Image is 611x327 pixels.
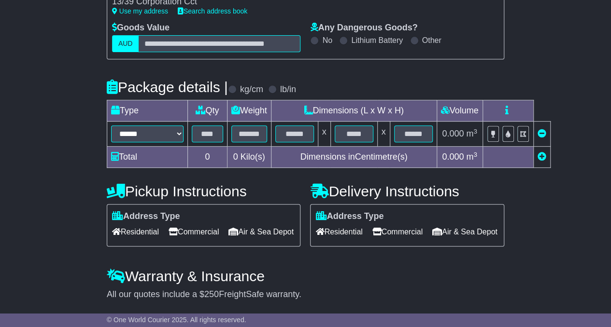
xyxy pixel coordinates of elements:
td: 0 [187,147,227,168]
td: Dimensions in Centimetre(s) [271,147,437,168]
label: Address Type [112,211,180,222]
a: Remove this item [538,129,546,138]
span: Air & Sea Depot [228,224,294,239]
td: Qty [187,100,227,122]
span: Commercial [372,224,423,239]
td: x [318,122,330,147]
a: Add new item [538,152,546,162]
td: Weight [227,100,271,122]
td: Total [107,147,187,168]
label: Lithium Battery [351,36,403,45]
label: Goods Value [112,23,170,33]
td: Type [107,100,187,122]
div: All our quotes include a $ FreightSafe warranty. [107,289,504,300]
h4: Pickup Instructions [107,183,301,199]
label: AUD [112,35,139,52]
a: Use my address [112,7,168,15]
span: Commercial [169,224,219,239]
td: Volume [437,100,483,122]
span: Residential [112,224,159,239]
span: © One World Courier 2025. All rights reserved. [107,316,246,324]
label: kg/cm [240,84,263,95]
h4: Delivery Instructions [310,183,504,199]
span: 0.000 [442,129,464,138]
td: Kilo(s) [227,147,271,168]
label: No [322,36,332,45]
span: 0.000 [442,152,464,162]
h4: Warranty & Insurance [107,268,504,284]
label: Address Type [315,211,384,222]
span: m [466,129,477,138]
td: Dimensions (L x W x H) [271,100,437,122]
label: Other [422,36,441,45]
span: Air & Sea Depot [432,224,497,239]
label: lb/in [280,84,296,95]
sup: 3 [473,151,477,158]
sup: 3 [473,128,477,135]
a: Search address book [178,7,247,15]
h4: Package details | [107,79,228,95]
label: Any Dangerous Goods? [310,23,417,33]
td: x [377,122,390,147]
span: 0 [233,152,238,162]
span: Residential [315,224,362,239]
span: m [466,152,477,162]
span: 250 [204,289,219,299]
